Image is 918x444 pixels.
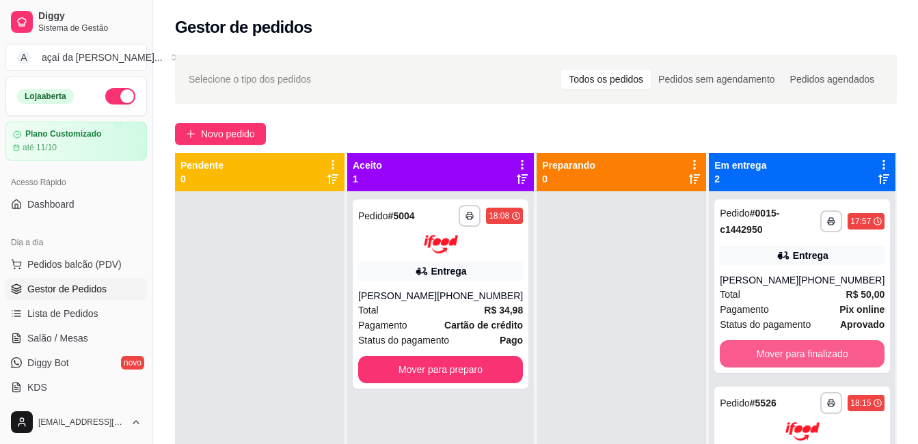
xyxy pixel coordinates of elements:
div: Entrega [431,264,467,278]
strong: aprovado [840,319,885,330]
a: Plano Customizadoaté 11/10 [5,122,147,161]
div: [PERSON_NAME] [720,273,798,287]
strong: # 0015-c1442950 [720,208,779,235]
a: Diggy Botnovo [5,352,147,374]
div: Acesso Rápido [5,171,147,193]
p: 2 [714,172,766,186]
div: Loja aberta [17,89,74,104]
button: Pedidos balcão (PDV) [5,253,147,275]
button: Novo pedido [175,123,266,145]
span: Novo pedido [201,126,255,141]
a: Lista de Pedidos [5,303,147,324]
div: Todos os pedidos [561,70,651,89]
div: Pedidos agendados [783,70,882,89]
span: KDS [27,380,47,394]
span: Total [358,303,379,318]
p: 1 [353,172,382,186]
span: Gestor de Pedidos [27,282,107,296]
span: Diggy [38,10,141,23]
span: Diggy Bot [27,356,69,370]
h2: Gestor de pedidos [175,16,312,38]
article: até 11/10 [23,142,57,153]
span: Pedido [720,208,750,219]
strong: R$ 34,98 [484,305,523,316]
span: Selecione o tipo dos pedidos [189,72,311,87]
div: 18:08 [489,210,509,221]
strong: Pix online [839,304,885,315]
article: Plano Customizado [25,129,101,139]
a: Salão / Mesas [5,327,147,349]
img: ifood [424,235,458,253]
a: Gestor de Pedidos [5,278,147,300]
span: A [17,51,31,64]
strong: # 5004 [388,210,415,221]
p: Em entrega [714,158,766,172]
div: Entrega [793,249,828,262]
div: [PHONE_NUMBER] [437,289,523,303]
button: [EMAIL_ADDRESS][DOMAIN_NAME] [5,406,147,439]
p: Pendente [180,158,224,172]
span: plus [186,129,195,139]
span: Pagamento [358,318,407,333]
strong: Cartão de crédito [444,320,523,331]
span: Pagamento [720,302,769,317]
div: Dia a dia [5,232,147,253]
p: Aceito [353,158,382,172]
img: ifood [785,422,820,441]
span: Pedidos balcão (PDV) [27,258,122,271]
span: Pedido [358,210,388,221]
p: 0 [542,172,595,186]
strong: R$ 50,00 [846,289,885,300]
button: Mover para preparo [358,356,523,383]
button: Alterar Status [105,88,135,105]
span: Status do pagamento [358,333,449,348]
div: Pedidos sem agendamento [651,70,782,89]
span: Lista de Pedidos [27,307,98,320]
button: Mover para finalizado [720,340,885,367]
a: DiggySistema de Gestão [5,5,147,38]
div: 18:15 [850,398,871,408]
div: 17:57 [850,216,871,227]
a: KDS [5,376,147,398]
span: Sistema de Gestão [38,23,141,33]
div: [PHONE_NUMBER] [798,273,885,287]
span: Dashboard [27,197,75,211]
div: [PERSON_NAME] [358,289,437,303]
span: [EMAIL_ADDRESS][DOMAIN_NAME] [38,417,125,428]
div: açaí da [PERSON_NAME] ... [42,51,163,64]
span: Pedido [720,398,750,408]
button: Select a team [5,44,147,71]
p: 0 [180,172,224,186]
span: Status do pagamento [720,317,811,332]
span: Salão / Mesas [27,331,88,345]
span: Total [720,287,740,302]
p: Preparando [542,158,595,172]
a: Dashboard [5,193,147,215]
strong: # 5526 [750,398,777,408]
strong: Pago [500,335,523,346]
